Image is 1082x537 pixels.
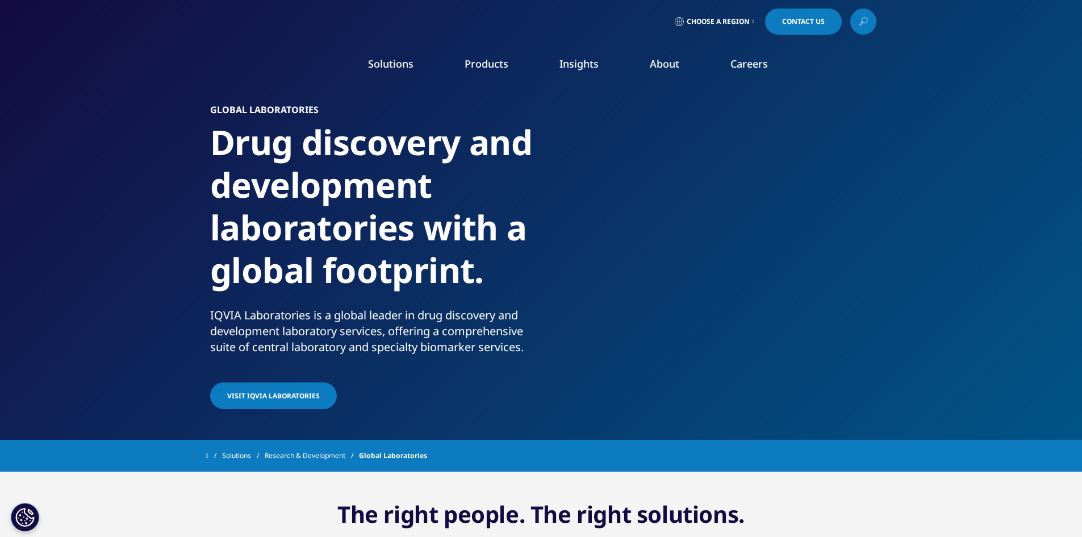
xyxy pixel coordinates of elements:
[559,57,599,70] a: Insights
[465,57,508,70] a: Products
[222,446,265,466] a: Solutions
[210,105,537,121] h6: Global Laboratories
[687,17,750,26] span: Choose a Region
[227,391,320,401] span: Visit IQVIA Laboratories
[302,40,876,93] nav: Primary
[210,121,537,307] h1: Drug discovery and development laboratories with a global footprint.
[210,382,337,409] a: Visit IQVIA Laboratories
[210,307,537,362] p: IQVIA Laboratories is a global leader in drug discovery and development laboratory services, offe...
[337,500,745,535] h2: The right people. The right solutions.
[568,105,872,332] img: q2_primary_014_600.jpg
[730,57,768,70] a: Careers
[265,446,359,466] a: Research & Development
[765,9,842,35] a: Contact Us
[359,446,427,466] span: Global Laboratories
[650,57,679,70] a: About
[782,18,825,25] span: Contact Us
[11,503,39,531] button: Cookies Settings
[368,57,413,70] a: Solutions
